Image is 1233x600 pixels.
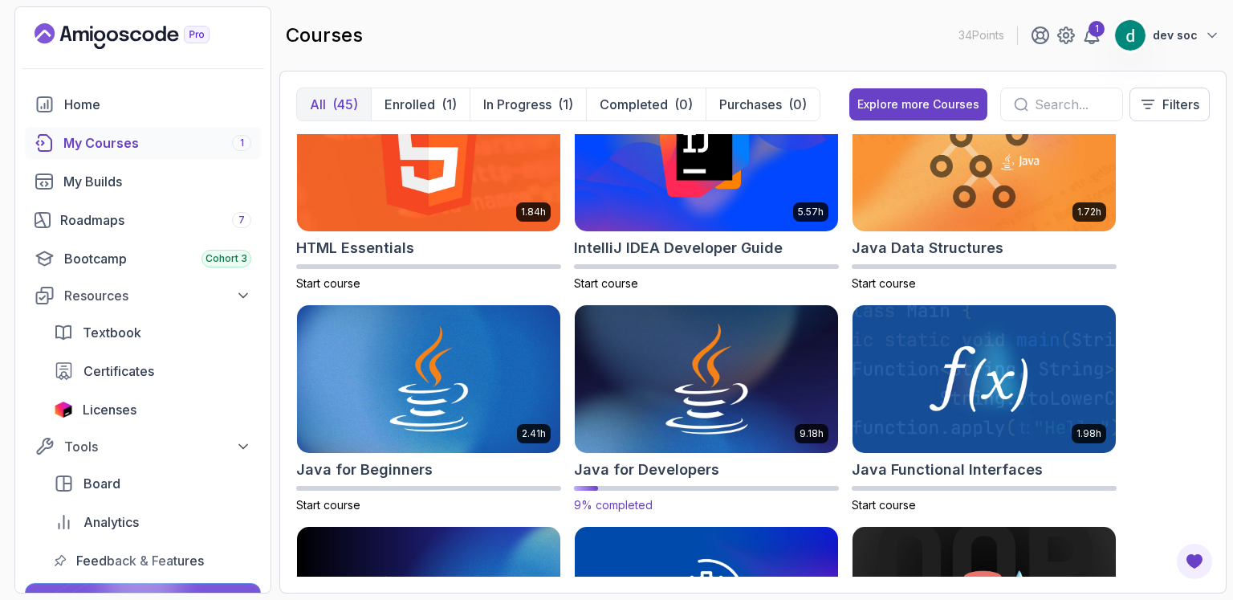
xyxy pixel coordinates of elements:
span: Board [83,474,120,493]
img: IntelliJ IDEA Developer Guide card [575,84,838,232]
a: licenses [44,394,261,426]
div: Home [64,95,251,114]
h2: Java for Developers [574,459,719,481]
span: Licenses [83,400,136,419]
button: Filters [1129,88,1210,121]
span: Cohort 3 [205,252,247,265]
p: Completed [600,95,668,114]
img: Java Functional Interfaces card [853,305,1116,453]
img: Java Data Structures card [853,84,1116,232]
div: 1 [1089,21,1105,37]
a: textbook [44,316,261,349]
div: Tools [64,437,251,456]
div: Roadmaps [60,210,251,230]
h2: Java for Beginners [296,459,433,481]
button: Tools [25,432,261,461]
a: 1 [1082,26,1101,45]
span: Start course [296,498,360,512]
p: Purchases [719,95,782,114]
button: Enrolled(1) [371,88,470,120]
span: 1 [240,137,244,149]
p: 1.84h [521,206,546,218]
div: My Builds [63,172,251,191]
h2: Java Functional Interfaces [852,459,1043,481]
span: Textbook [83,323,141,342]
button: Purchases(0) [706,88,820,120]
span: Analytics [83,512,139,532]
p: All [310,95,326,114]
div: (0) [788,95,807,114]
button: All(45) [297,88,371,120]
p: dev soc [1153,27,1198,43]
img: Java for Beginners card [297,305,560,453]
a: certificates [44,355,261,387]
p: 2.41h [522,427,546,440]
p: 9.18h [800,427,824,440]
div: (45) [332,95,358,114]
p: In Progress [483,95,551,114]
div: Bootcamp [64,249,251,268]
a: feedback [44,545,261,577]
h2: HTML Essentials [296,237,414,259]
p: Enrolled [385,95,435,114]
a: roadmaps [25,204,261,236]
h2: IntelliJ IDEA Developer Guide [574,237,783,259]
a: board [44,467,261,500]
a: home [25,88,261,120]
button: Completed(0) [586,88,706,120]
button: user profile imagedev soc [1114,19,1220,51]
span: 7 [238,214,245,227]
a: builds [25,165,261,198]
div: (0) [674,95,693,114]
a: analytics [44,506,261,538]
a: Java for Developers card9.18hJava for Developers9% completed [574,304,839,513]
a: Landing page [35,23,246,49]
h2: Java Data Structures [852,237,1003,259]
span: Start course [296,276,360,290]
div: (1) [558,95,573,114]
div: (1) [442,95,457,114]
p: 34 Points [958,27,1004,43]
button: Explore more Courses [849,88,987,120]
img: HTML Essentials card [297,84,560,232]
p: Filters [1162,95,1199,114]
img: Java for Developers card [568,302,844,457]
input: Search... [1035,95,1109,114]
a: bootcamp [25,243,261,275]
a: courses [25,127,261,159]
img: jetbrains icon [54,402,73,418]
h2: courses [286,22,363,48]
span: Start course [574,276,638,290]
button: Resources [25,281,261,310]
div: Resources [64,286,251,305]
div: Explore more Courses [857,96,979,112]
p: 5.57h [798,206,824,218]
p: 1.98h [1076,427,1101,440]
span: Start course [852,498,916,512]
span: 9% completed [574,498,653,512]
button: In Progress(1) [470,88,586,120]
span: Certificates [83,361,154,381]
p: 1.72h [1077,206,1101,218]
button: Open Feedback Button [1175,542,1214,581]
div: My Courses [63,133,251,153]
img: user profile image [1115,20,1146,51]
span: Feedback & Features [76,551,204,570]
span: Start course [852,276,916,290]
